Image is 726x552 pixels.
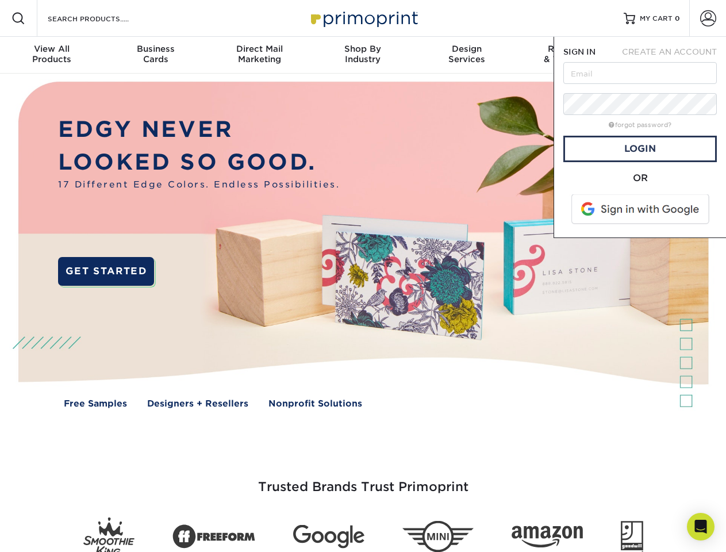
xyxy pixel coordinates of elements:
span: 17 Different Edge Colors. Endless Possibilities. [58,178,340,191]
img: Primoprint [306,6,421,30]
span: Business [103,44,207,54]
img: Google [293,525,364,549]
span: Resources [518,44,622,54]
span: Direct Mail [208,44,311,54]
a: BusinessCards [103,37,207,74]
a: Resources& Templates [518,37,622,74]
iframe: Google Customer Reviews [3,517,98,548]
span: 0 [675,14,680,22]
a: Nonprofit Solutions [268,397,362,411]
p: LOOKED SO GOOD. [58,146,340,179]
a: Shop ByIndustry [311,37,414,74]
h3: Trusted Brands Trust Primoprint [27,452,700,508]
div: Marketing [208,44,311,64]
input: Email [563,62,717,84]
a: DesignServices [415,37,518,74]
div: & Templates [518,44,622,64]
p: EDGY NEVER [58,113,340,146]
div: Open Intercom Messenger [687,513,715,540]
span: Shop By [311,44,414,54]
img: Amazon [512,526,583,548]
div: Cards [103,44,207,64]
a: GET STARTED [58,257,154,286]
span: SIGN IN [563,47,596,56]
div: Industry [311,44,414,64]
a: Direct MailMarketing [208,37,311,74]
span: MY CART [640,14,673,24]
a: Login [563,136,717,162]
div: OR [563,171,717,185]
input: SEARCH PRODUCTS..... [47,11,159,25]
a: forgot password? [609,121,671,129]
div: Services [415,44,518,64]
span: Design [415,44,518,54]
span: CREATE AN ACCOUNT [622,47,717,56]
img: Goodwill [621,521,643,552]
a: Designers + Resellers [147,397,248,411]
a: Free Samples [64,397,127,411]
